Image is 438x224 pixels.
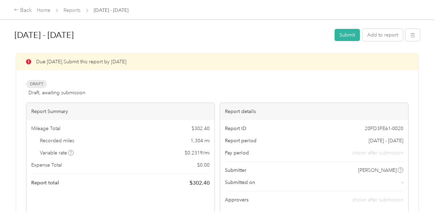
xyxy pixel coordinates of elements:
h1: Aug 1 - 31, 2025 [15,27,330,43]
div: Report details [220,103,408,120]
span: 20FD3FE61-0020 [365,125,403,132]
span: Submitter [225,167,246,174]
span: $ 0.00 [197,161,210,169]
span: Recorded miles [40,137,74,144]
span: shown after submission [352,149,403,157]
span: Submitted on [225,179,255,186]
a: Home [37,7,50,13]
span: $ 302.40 [192,125,210,132]
span: Mileage Total [31,125,60,132]
iframe: Everlance-gr Chat Button Frame [399,185,438,224]
span: Draft [26,80,47,88]
span: Pay period [225,149,249,157]
span: [PERSON_NAME] [358,167,397,174]
span: 1,304 mi [191,137,210,144]
span: [DATE] - [DATE] [94,7,128,14]
div: Due [DATE]. Submit this report by [DATE] [16,53,418,70]
span: $ 302.40 [189,179,210,187]
span: - [402,179,403,186]
div: Back [14,6,32,15]
button: Add to report [362,29,403,41]
span: [DATE] - [DATE] [369,137,403,144]
span: $ 0.2319 / mi [185,149,210,157]
button: Submit [335,29,360,41]
span: Draft, awaiting submission [28,89,85,96]
span: Report ID [225,125,246,132]
span: Approvers [225,196,249,203]
a: Reports [64,7,81,13]
span: Expense Total [31,161,62,169]
span: Report period [225,137,256,144]
span: shown after submission [352,197,403,203]
div: Report Summary [26,103,214,120]
span: Variable rate [40,149,74,157]
span: Report total [31,179,59,186]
